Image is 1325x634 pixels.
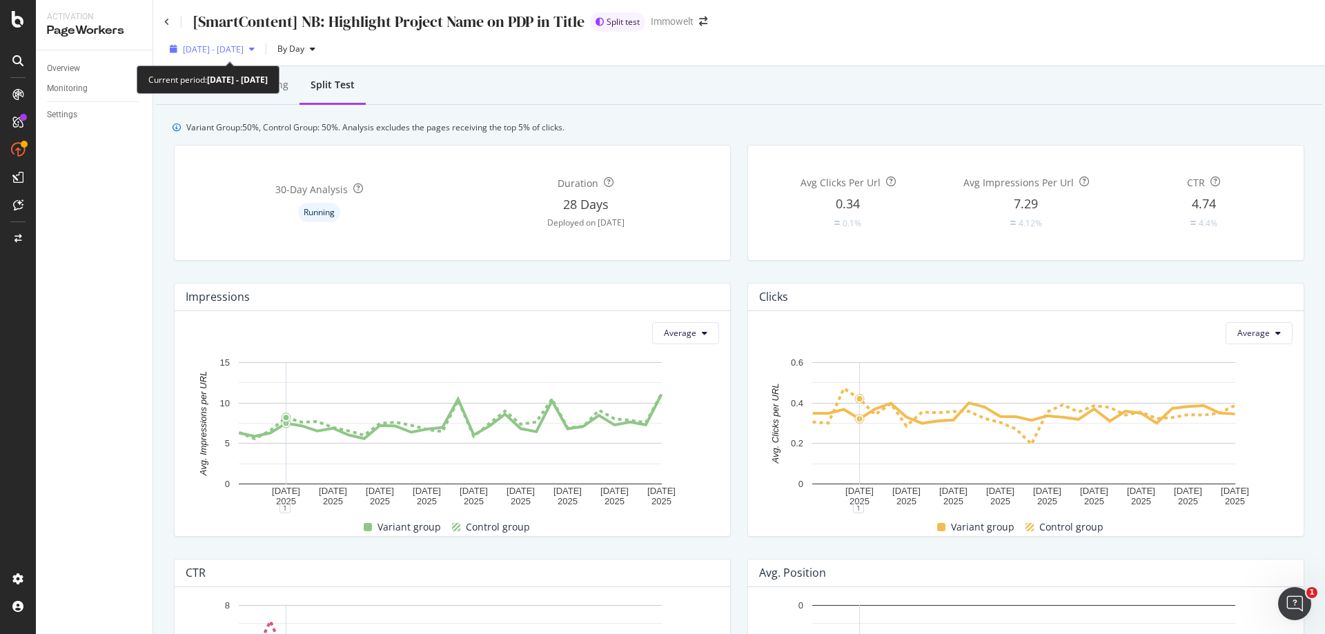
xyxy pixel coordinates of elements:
text: [DATE] [553,485,582,495]
div: Clicks [759,290,788,304]
text: [DATE] [1080,485,1108,495]
button: Average [652,322,719,344]
div: 4.74 [1192,195,1216,213]
text: 0.4 [791,397,803,408]
button: [DATE] - [DATE] [164,38,260,60]
span: 1 [1306,587,1317,598]
svg: A chart. [186,355,714,508]
span: By Day [272,43,304,55]
text: [DATE] [460,485,488,495]
div: 28 Days [563,196,609,214]
text: 0 [798,600,803,611]
a: Overview [47,61,143,76]
text: 2025 [943,496,963,506]
text: [DATE] [600,485,629,495]
text: 2025 [511,496,531,506]
div: Overview [47,61,80,76]
text: 2025 [276,496,296,506]
div: Impressions [186,290,250,304]
text: 2025 [605,496,625,506]
text: 2025 [1225,496,1245,506]
text: Avg. Impressions per URL [198,370,208,476]
text: [DATE] [892,485,921,495]
span: [DATE] - [DATE] [183,43,244,55]
button: Average [1226,322,1293,344]
img: Equal [1010,221,1016,225]
div: Duration [558,177,598,190]
text: [DATE] [507,485,535,495]
text: 2025 [323,496,343,506]
div: 1 [279,502,291,513]
img: Equal [1190,221,1196,225]
div: Avg Impressions Per Url [963,176,1074,190]
text: 2025 [417,496,437,506]
text: [DATE] [939,485,968,495]
text: [DATE] [1033,485,1061,495]
text: 15 [220,357,230,368]
div: 0.1% [843,217,861,229]
span: Control group [1039,519,1103,535]
span: Variant group [951,519,1014,535]
text: [DATE] [319,485,347,495]
div: 4.12% [1019,217,1042,229]
text: [DATE] [1127,485,1155,495]
text: 8 [225,600,230,611]
text: 2025 [1084,496,1104,506]
iframe: Intercom live chat [1278,587,1311,620]
div: Activation [47,11,141,23]
div: CTR [1187,176,1205,190]
a: Click to go back [164,18,170,26]
div: CTR [186,566,206,579]
span: Running [304,208,335,217]
text: 2025 [1178,496,1198,506]
div: arrow-right-arrow-left [699,17,707,26]
text: Avg. Clicks per URL [770,383,781,464]
text: 0.2 [791,438,803,448]
text: [DATE] [413,485,441,495]
text: 2025 [990,496,1010,506]
div: Split Test [311,78,355,92]
a: Monitoring [47,81,143,96]
a: Settings [47,108,143,122]
div: 4.4% [1199,217,1217,229]
text: 2025 [850,496,870,506]
text: 2025 [1037,496,1057,506]
img: Equal [834,221,840,225]
b: [DATE] - [DATE] [207,74,268,86]
div: 7.29 [1014,195,1038,213]
text: 0.6 [791,357,803,368]
div: Current period: [148,72,268,88]
text: 5 [225,438,230,448]
div: 1 [853,502,864,513]
text: [DATE] [986,485,1014,495]
text: [DATE] [1174,485,1202,495]
text: [DATE] [1221,485,1249,495]
span: Control group [466,519,530,535]
button: By Day [272,38,321,60]
div: PageWorkers [47,23,141,39]
text: [DATE] [647,485,676,495]
text: 0 [798,479,803,489]
div: Avg Clicks Per Url [801,176,881,190]
span: Variant group [377,519,441,535]
div: info label [298,203,340,222]
text: 2025 [651,496,671,506]
text: 2025 [1131,496,1151,506]
text: 2025 [370,496,390,506]
text: [DATE] [366,485,394,495]
div: Monitoring [47,81,88,96]
div: Deployed on [DATE] [547,217,625,228]
text: [DATE] [272,485,300,495]
div: brand label [590,12,645,32]
text: 0 [225,479,230,489]
div: Avg. position [759,566,826,579]
text: 2025 [558,496,578,506]
svg: A chart. [759,355,1288,508]
div: [SmartContent] NB: Highlight Project Name on PDP in Title [193,11,585,32]
text: 10 [220,397,230,408]
div: Settings [47,108,77,122]
span: Average [664,327,696,339]
span: Average [1237,327,1270,339]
